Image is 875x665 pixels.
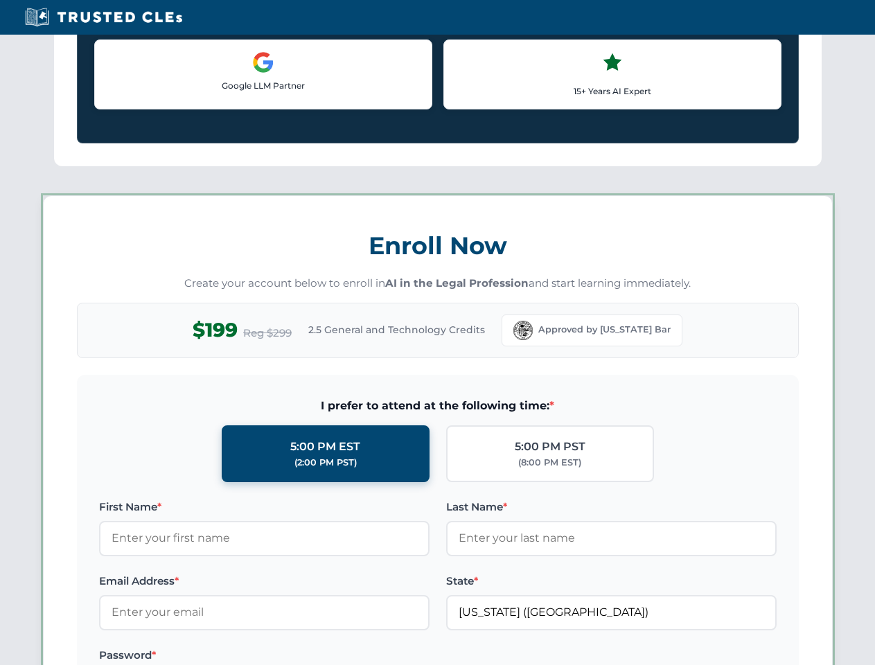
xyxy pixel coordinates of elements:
p: 15+ Years AI Expert [455,85,770,98]
span: 2.5 General and Technology Credits [308,322,485,337]
img: Google [252,51,274,73]
label: Email Address [99,573,430,589]
strong: AI in the Legal Profession [385,276,529,290]
div: 5:00 PM EST [290,438,360,456]
span: Approved by [US_STATE] Bar [538,323,671,337]
p: Google LLM Partner [106,79,421,92]
label: Password [99,647,430,664]
label: Last Name [446,499,777,515]
span: I prefer to attend at the following time: [99,397,777,415]
div: 5:00 PM PST [515,438,585,456]
input: Enter your email [99,595,430,630]
label: First Name [99,499,430,515]
label: State [446,573,777,589]
div: (8:00 PM EST) [518,456,581,470]
input: Florida (FL) [446,595,777,630]
span: $199 [193,314,238,346]
h3: Enroll Now [77,224,799,267]
img: Trusted CLEs [21,7,186,28]
img: Florida Bar [513,321,533,340]
div: (2:00 PM PST) [294,456,357,470]
input: Enter your first name [99,521,430,556]
span: Reg $299 [243,325,292,342]
input: Enter your last name [446,521,777,556]
p: Create your account below to enroll in and start learning immediately. [77,276,799,292]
